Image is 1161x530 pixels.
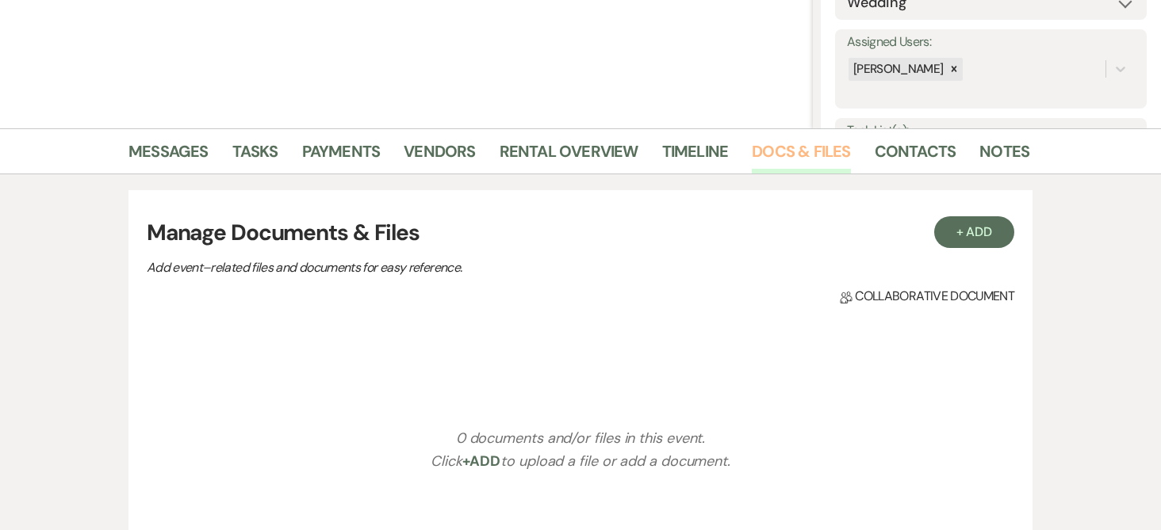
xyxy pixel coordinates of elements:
a: Vendors [404,139,475,173]
a: Tasks [232,139,278,173]
a: Messages [128,139,209,173]
label: Task List(s): [847,120,1135,143]
a: Notes [979,139,1029,173]
div: [PERSON_NAME] [849,58,946,81]
a: Docs & Files [752,139,850,173]
label: Assigned Users: [847,31,1135,54]
span: Collaborative document [840,287,1014,306]
h3: Manage Documents & Files [147,216,1014,250]
p: Click to upload a file or add a document. [431,450,730,473]
span: +Add [462,452,501,471]
p: 0 documents and/or files in this event. [456,427,706,450]
a: Payments [302,139,381,173]
button: + Add [934,216,1015,248]
a: Contacts [875,139,956,173]
p: Add event–related files and documents for easy reference. [147,257,702,278]
a: Timeline [662,139,729,173]
a: Rental Overview [500,139,638,173]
